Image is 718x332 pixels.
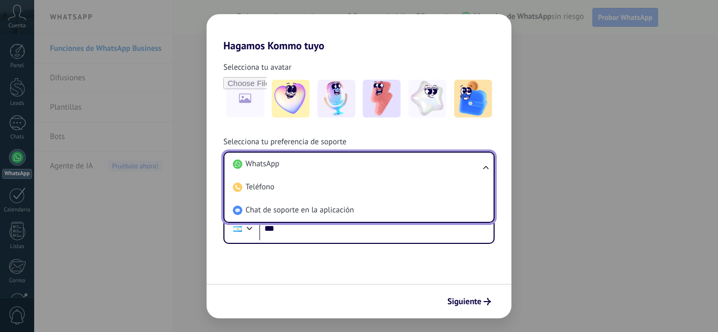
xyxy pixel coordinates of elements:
img: -5.jpeg [454,80,492,117]
div: Argentina: + 54 [228,218,248,240]
h2: Hagamos Kommo tuyo [207,14,511,52]
span: Selecciona tu avatar [223,62,291,73]
span: Chat de soporte en la aplicación [245,205,354,216]
img: -1.jpeg [272,80,310,117]
button: Siguiente [443,293,496,310]
span: Selecciona tu preferencia de soporte [223,137,346,147]
span: Siguiente [447,298,481,305]
span: WhatsApp [245,159,279,169]
span: Teléfono [245,182,274,192]
img: -3.jpeg [363,80,401,117]
img: -2.jpeg [317,80,355,117]
img: -4.jpeg [408,80,446,117]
